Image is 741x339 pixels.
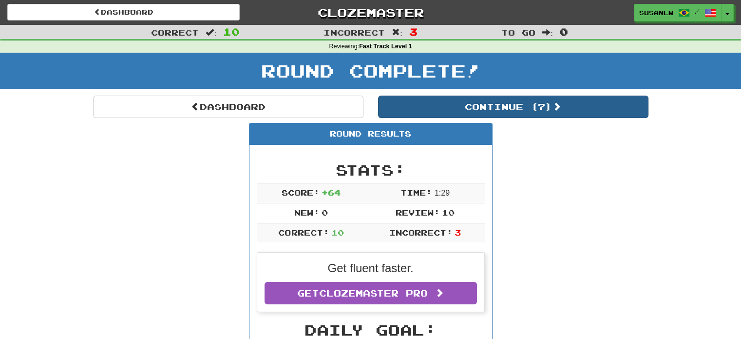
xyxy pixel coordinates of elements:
[323,27,385,37] span: Incorrect
[560,26,568,38] span: 0
[378,96,648,118] button: Continue (7)
[322,188,341,197] span: + 64
[639,8,673,17] span: Susanlw
[392,28,402,37] span: :
[282,188,320,197] span: Score:
[151,27,199,37] span: Correct
[455,228,461,237] span: 3
[278,228,329,237] span: Correct:
[265,282,477,304] a: GetClozemaster Pro
[249,123,492,145] div: Round Results
[542,28,553,37] span: :
[435,189,450,197] span: 1 : 29
[7,4,240,20] a: Dashboard
[206,28,216,37] span: :
[322,208,328,217] span: 0
[319,288,428,299] span: Clozemaster Pro
[223,26,240,38] span: 10
[501,27,535,37] span: To go
[93,96,363,118] a: Dashboard
[257,322,485,338] h2: Daily Goal:
[695,8,700,15] span: /
[294,208,320,217] span: New:
[265,260,477,277] p: Get fluent faster.
[331,228,344,237] span: 10
[359,43,412,50] strong: Fast Track Level 1
[389,228,453,237] span: Incorrect:
[257,162,485,178] h2: Stats:
[634,4,722,21] a: Susanlw /
[442,208,455,217] span: 10
[396,208,440,217] span: Review:
[3,61,738,80] h1: Round Complete!
[409,26,418,38] span: 3
[254,4,487,21] a: Clozemaster
[400,188,432,197] span: Time:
